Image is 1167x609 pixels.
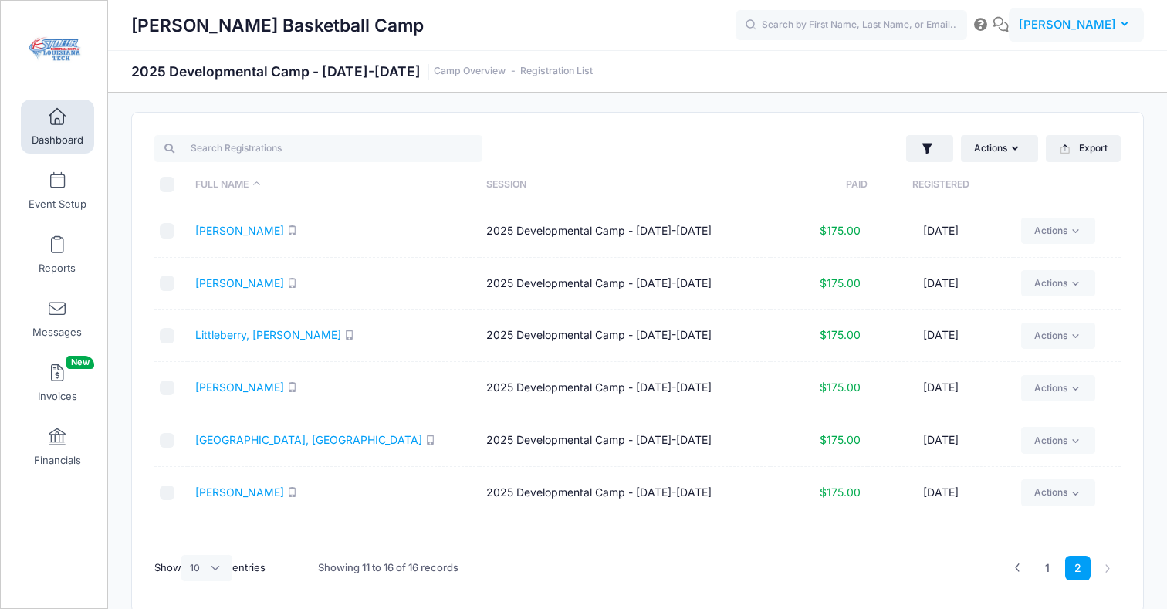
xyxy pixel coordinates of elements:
[820,433,861,446] span: $175.00
[736,10,967,41] input: Search by First Name, Last Name, or Email...
[820,224,861,237] span: $175.00
[195,276,284,289] a: [PERSON_NAME]
[287,225,297,235] i: SMS enabled
[287,487,297,497] i: SMS enabled
[195,224,284,237] a: [PERSON_NAME]
[520,66,593,77] a: Registration List
[21,356,94,410] a: InvoicesNew
[195,328,341,341] a: Littleberry, [PERSON_NAME]
[21,164,94,218] a: Event Setup
[21,292,94,346] a: Messages
[479,258,771,310] td: 2025 Developmental Camp - [DATE]-[DATE]
[32,134,83,147] span: Dashboard
[820,381,861,394] span: $175.00
[181,555,232,581] select: Showentries
[961,135,1038,161] button: Actions
[434,66,506,77] a: Camp Overview
[318,550,458,586] div: Showing 11 to 16 of 16 records
[820,486,861,499] span: $175.00
[868,164,1013,205] th: Registered: activate to sort column ascending
[1021,427,1094,453] a: Actions
[1009,8,1144,43] button: [PERSON_NAME]
[287,382,297,392] i: SMS enabled
[188,164,479,205] th: Full Name: activate to sort column descending
[479,467,771,519] td: 2025 Developmental Camp - [DATE]-[DATE]
[425,435,435,445] i: SMS enabled
[131,63,593,80] h1: 2025 Developmental Camp - [DATE]-[DATE]
[479,414,771,467] td: 2025 Developmental Camp - [DATE]-[DATE]
[820,328,861,341] span: $175.00
[868,205,1013,258] td: [DATE]
[38,390,77,403] span: Invoices
[21,100,94,154] a: Dashboard
[479,205,771,258] td: 2025 Developmental Camp - [DATE]-[DATE]
[154,555,266,581] label: Show entries
[868,414,1013,467] td: [DATE]
[1019,16,1116,33] span: [PERSON_NAME]
[29,198,86,211] span: Event Setup
[344,330,354,340] i: SMS enabled
[1,16,109,90] a: Brooke Stoehr Basketball Camp
[195,381,284,394] a: [PERSON_NAME]
[820,276,861,289] span: $175.00
[1046,135,1121,161] button: Export
[868,310,1013,362] td: [DATE]
[195,486,284,499] a: [PERSON_NAME]
[770,164,868,205] th: Paid: activate to sort column ascending
[868,258,1013,310] td: [DATE]
[32,326,82,339] span: Messages
[66,356,94,369] span: New
[287,278,297,288] i: SMS enabled
[21,420,94,474] a: Financials
[195,433,422,446] a: [GEOGRAPHIC_DATA], [GEOGRAPHIC_DATA]
[1021,270,1094,296] a: Actions
[34,454,81,467] span: Financials
[1021,218,1094,244] a: Actions
[39,262,76,275] span: Reports
[868,362,1013,414] td: [DATE]
[1021,375,1094,401] a: Actions
[868,467,1013,519] td: [DATE]
[479,310,771,362] td: 2025 Developmental Camp - [DATE]-[DATE]
[1021,323,1094,349] a: Actions
[479,164,771,205] th: Session: activate to sort column ascending
[479,362,771,414] td: 2025 Developmental Camp - [DATE]-[DATE]
[154,135,482,161] input: Search Registrations
[1035,556,1060,581] a: 1
[21,228,94,282] a: Reports
[26,24,84,82] img: Brooke Stoehr Basketball Camp
[131,8,424,43] h1: [PERSON_NAME] Basketball Camp
[1021,479,1094,506] a: Actions
[1065,556,1091,581] a: 2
